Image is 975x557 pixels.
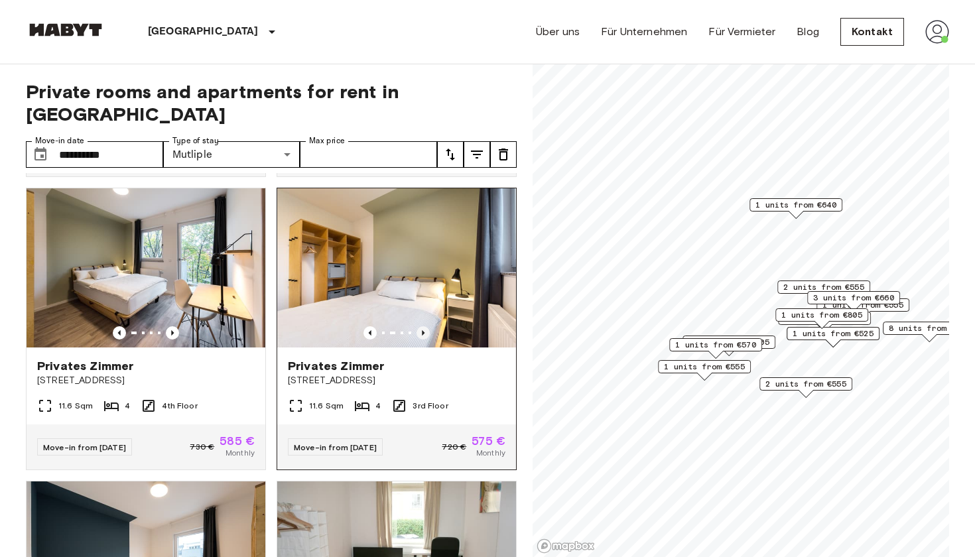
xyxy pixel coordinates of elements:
[755,199,836,211] span: 1 units from €640
[749,198,842,219] div: Map marker
[601,24,687,40] a: Für Unternehmen
[162,400,197,412] span: 4th Floor
[777,280,870,301] div: Map marker
[708,24,775,40] a: Für Vermieter
[775,308,868,329] div: Map marker
[793,328,874,340] span: 1 units from €525
[35,135,84,147] label: Move-in date
[437,141,464,168] button: tune
[490,141,517,168] button: tune
[787,327,879,347] div: Map marker
[37,374,255,387] span: [STREET_ADDRESS]
[226,447,255,459] span: Monthly
[26,80,517,125] span: Private rooms and apartments for rent in [GEOGRAPHIC_DATA]
[536,24,580,40] a: Über uns
[664,361,745,373] span: 1 units from €555
[765,378,846,390] span: 2 units from €555
[759,377,852,398] div: Map marker
[26,188,266,470] a: Marketing picture of unit DE-01-12-013-02QPrevious imagePrevious imagePrivates Zimmer[STREET_ADDR...
[442,441,466,453] span: 720 €
[840,18,904,46] a: Kontakt
[783,281,864,293] span: 2 units from €555
[26,23,105,36] img: Habyt
[27,188,265,347] img: Marketing picture of unit DE-01-12-013-02Q
[294,442,377,452] span: Move-in from [DATE]
[658,360,751,381] div: Map marker
[682,336,775,356] div: Map marker
[220,435,255,447] span: 585 €
[413,400,448,412] span: 3rd Floor
[417,326,430,340] button: Previous image
[125,400,130,412] span: 4
[43,442,126,452] span: Move-in from [DATE]
[190,441,214,453] span: 730 €
[309,400,344,412] span: 11.6 Sqm
[172,135,219,147] label: Type of stay
[781,309,862,321] span: 1 units from €805
[822,299,903,311] span: 1 units from €555
[163,141,300,168] div: Mutliple
[813,292,894,304] span: 3 units from €660
[309,135,345,147] label: Max price
[476,447,505,459] span: Monthly
[37,358,133,374] span: Privates Zimmer
[375,400,381,412] span: 4
[464,141,490,168] button: tune
[277,188,516,347] img: Marketing picture of unit DE-01-12-010-02Q
[925,20,949,44] img: avatar
[675,339,756,351] span: 1 units from €570
[669,338,762,359] div: Map marker
[537,538,595,554] a: Mapbox logo
[889,322,970,334] span: 8 units from €570
[288,358,384,374] span: Privates Zimmer
[27,141,54,168] button: Choose date, selected date is 31 Aug 2025
[363,326,377,340] button: Previous image
[288,374,505,387] span: [STREET_ADDRESS]
[688,336,769,348] span: 1 units from €605
[472,435,505,447] span: 575 €
[277,188,517,470] a: Marketing picture of unit DE-01-12-010-02QMarketing picture of unit DE-01-12-010-02QPrevious imag...
[807,291,900,312] div: Map marker
[797,24,819,40] a: Blog
[58,400,93,412] span: 11.6 Sqm
[113,326,126,340] button: Previous image
[166,326,179,340] button: Previous image
[148,24,259,40] p: [GEOGRAPHIC_DATA]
